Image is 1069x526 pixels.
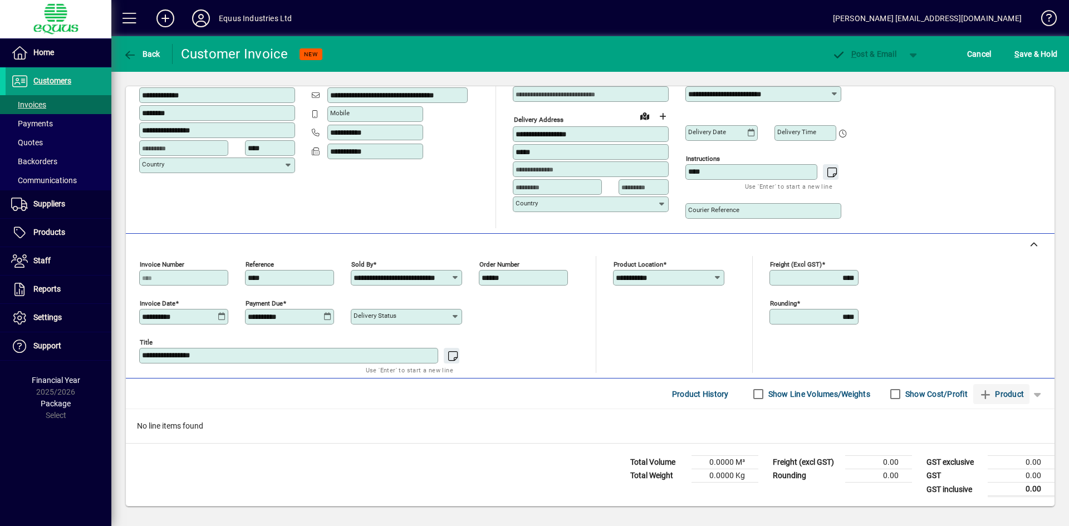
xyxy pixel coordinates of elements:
[614,260,663,268] mat-label: Product location
[246,299,283,307] mat-label: Payment due
[11,100,46,109] span: Invoices
[33,48,54,57] span: Home
[967,45,992,63] span: Cancel
[6,133,111,152] a: Quotes
[688,206,739,214] mat-label: Courier Reference
[33,256,51,265] span: Staff
[304,51,318,58] span: NEW
[6,39,111,67] a: Home
[692,456,758,469] td: 0.0000 M³
[692,469,758,483] td: 0.0000 Kg
[516,199,538,207] mat-label: Country
[280,68,298,86] button: Copy to Delivery address
[148,8,183,28] button: Add
[826,44,902,64] button: Post & Email
[366,363,453,376] mat-hint: Use 'Enter' to start a new line
[845,456,912,469] td: 0.00
[770,299,797,307] mat-label: Rounding
[246,260,274,268] mat-label: Reference
[123,50,160,58] span: Back
[11,176,77,185] span: Communications
[140,338,153,346] mat-label: Title
[33,284,61,293] span: Reports
[6,114,111,133] a: Payments
[767,469,845,483] td: Rounding
[140,260,184,268] mat-label: Invoice number
[1014,50,1019,58] span: S
[6,247,111,275] a: Staff
[330,109,350,117] mat-label: Mobile
[11,119,53,128] span: Payments
[851,50,856,58] span: P
[354,312,396,319] mat-label: Delivery status
[745,180,832,193] mat-hint: Use 'Enter' to start a new line
[183,8,219,28] button: Profile
[6,152,111,171] a: Backorders
[845,469,912,483] td: 0.00
[766,389,870,400] label: Show Line Volumes/Weights
[654,107,671,125] button: Choose address
[973,384,1029,404] button: Product
[33,76,71,85] span: Customers
[6,219,111,247] a: Products
[1033,2,1055,38] a: Knowledge Base
[6,171,111,190] a: Communications
[140,299,175,307] mat-label: Invoice date
[979,385,1024,403] span: Product
[921,456,988,469] td: GST exclusive
[1014,45,1057,63] span: ave & Hold
[181,45,288,63] div: Customer Invoice
[625,456,692,469] td: Total Volume
[120,44,163,64] button: Back
[33,341,61,350] span: Support
[33,199,65,208] span: Suppliers
[833,9,1022,27] div: [PERSON_NAME] [EMAIL_ADDRESS][DOMAIN_NAME]
[33,228,65,237] span: Products
[668,384,733,404] button: Product History
[219,9,292,27] div: Equus Industries Ltd
[903,389,968,400] label: Show Cost/Profit
[767,456,845,469] td: Freight (excl GST)
[672,385,729,403] span: Product History
[126,409,1055,443] div: No line items found
[6,332,111,360] a: Support
[11,138,43,147] span: Quotes
[111,44,173,64] app-page-header-button: Back
[686,155,720,163] mat-label: Instructions
[142,160,164,168] mat-label: Country
[1012,44,1060,64] button: Save & Hold
[6,95,111,114] a: Invoices
[988,469,1055,483] td: 0.00
[41,399,71,408] span: Package
[6,304,111,332] a: Settings
[351,260,373,268] mat-label: Sold by
[921,483,988,496] td: GST inclusive
[988,483,1055,496] td: 0.00
[921,469,988,483] td: GST
[688,128,726,136] mat-label: Delivery date
[988,456,1055,469] td: 0.00
[777,128,816,136] mat-label: Delivery time
[32,376,80,385] span: Financial Year
[770,260,822,268] mat-label: Freight (excl GST)
[6,190,111,218] a: Suppliers
[625,469,692,483] td: Total Weight
[636,107,654,125] a: View on map
[832,50,896,58] span: ost & Email
[33,313,62,322] span: Settings
[11,157,57,166] span: Backorders
[6,276,111,303] a: Reports
[964,44,994,64] button: Cancel
[479,260,519,268] mat-label: Order number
